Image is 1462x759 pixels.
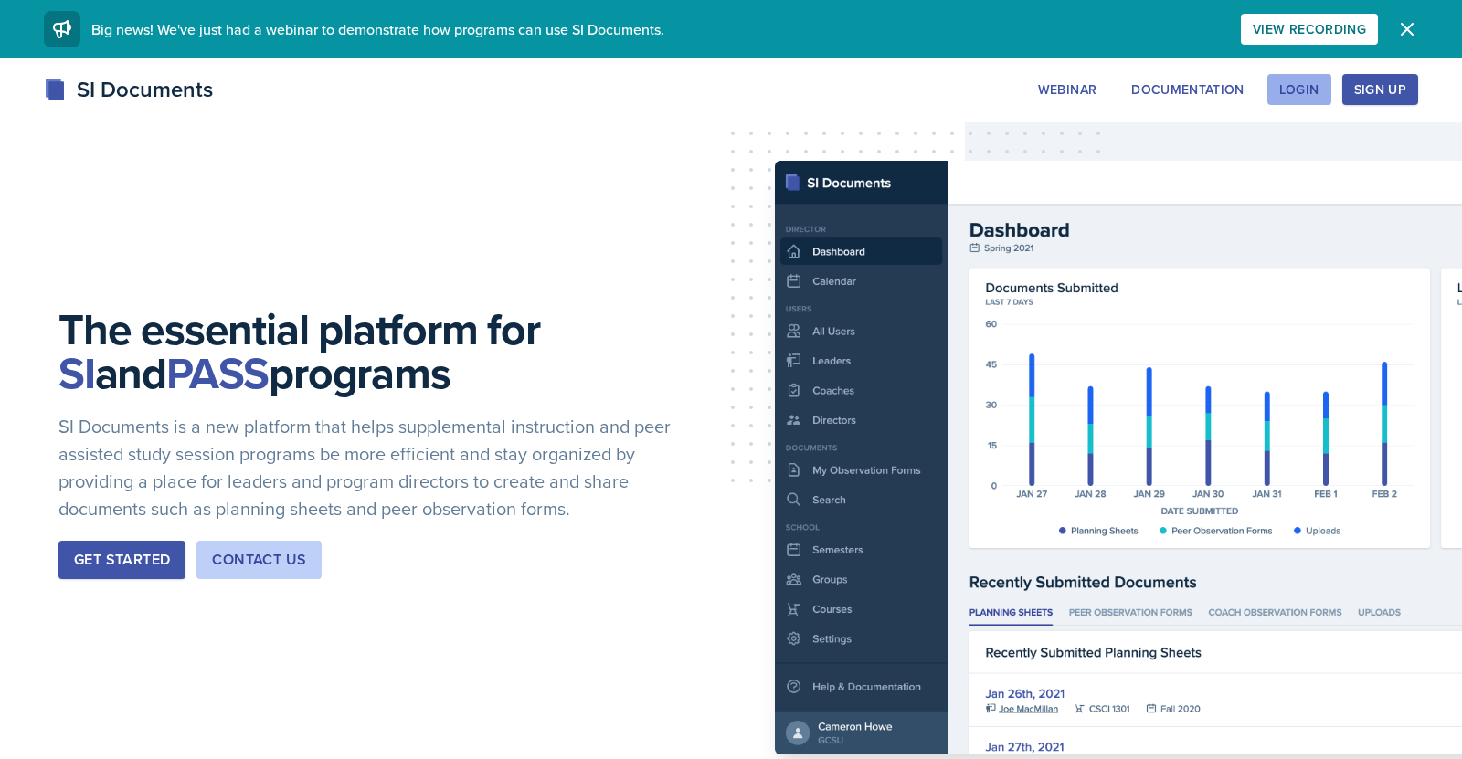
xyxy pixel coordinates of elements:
button: Contact Us [196,541,322,579]
div: Sign Up [1354,82,1406,97]
div: Webinar [1038,82,1096,97]
div: Documentation [1131,82,1245,97]
button: Get Started [58,541,185,579]
div: View Recording [1253,22,1366,37]
div: Login [1279,82,1319,97]
button: Documentation [1119,74,1256,105]
button: View Recording [1241,14,1378,45]
button: Webinar [1026,74,1108,105]
button: Login [1267,74,1331,105]
span: Big news! We've just had a webinar to demonstrate how programs can use SI Documents. [91,19,664,39]
div: SI Documents [44,73,213,106]
div: Contact Us [212,549,306,571]
button: Sign Up [1342,74,1418,105]
div: Get Started [74,549,170,571]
